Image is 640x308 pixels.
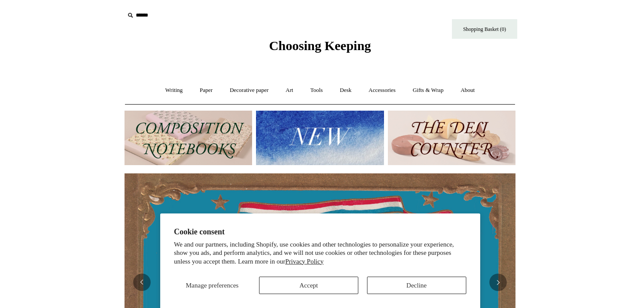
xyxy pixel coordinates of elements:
button: Next [489,274,507,291]
a: Shopping Basket (0) [452,19,517,39]
p: We and our partners, including Shopify, use cookies and other technologies to personalize your ex... [174,240,466,266]
a: Decorative paper [222,79,276,102]
a: About [453,79,483,102]
h2: Cookie consent [174,227,466,237]
span: Manage preferences [186,282,239,289]
a: Privacy Policy [285,258,323,265]
a: Art [278,79,301,102]
button: Decline [367,277,466,294]
a: Writing [158,79,191,102]
button: Previous [133,274,151,291]
img: The Deli Counter [388,111,515,165]
button: Accept [259,277,358,294]
a: Choosing Keeping [269,45,371,51]
a: Gifts & Wrap [405,79,451,102]
a: Paper [192,79,221,102]
a: Accessories [361,79,404,102]
img: 202302 Composition ledgers.jpg__PID:69722ee6-fa44-49dd-a067-31375e5d54ec [125,111,252,165]
a: Desk [332,79,360,102]
img: New.jpg__PID:f73bdf93-380a-4a35-bcfe-7823039498e1 [256,111,384,165]
span: Choosing Keeping [269,38,371,53]
a: Tools [303,79,331,102]
button: Manage preferences [174,277,250,294]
